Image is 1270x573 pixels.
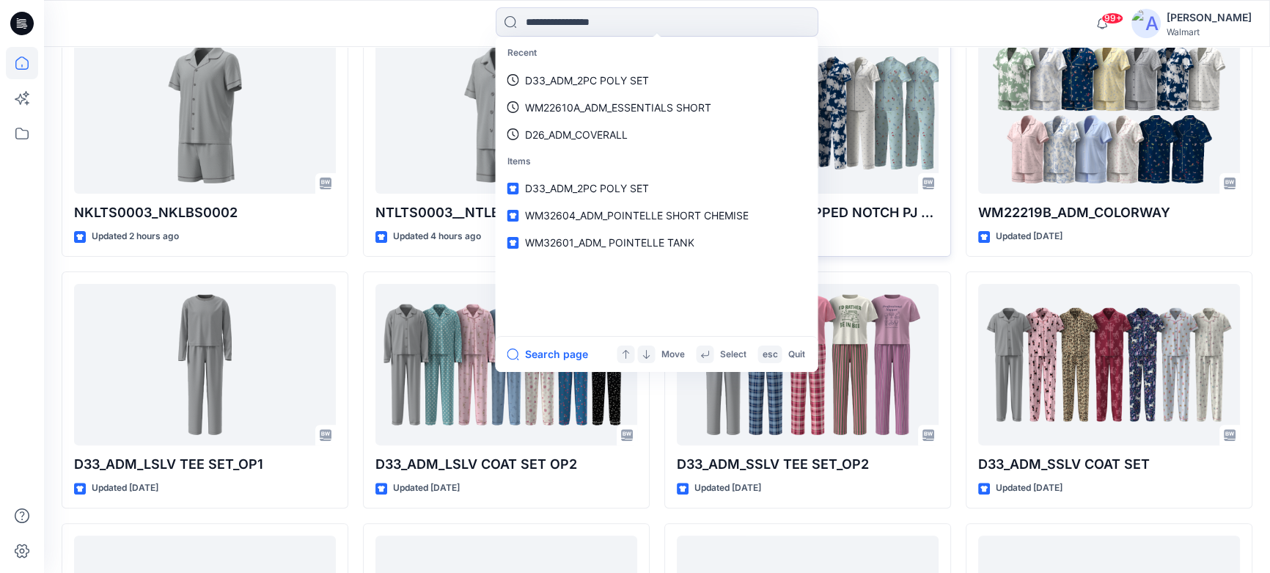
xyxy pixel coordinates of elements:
[996,481,1062,496] p: Updated [DATE]
[996,229,1062,244] p: Updated [DATE]
[524,73,648,88] p: D33_ADM_2PC POLY SET
[74,454,336,475] p: D33_ADM_LSLV TEE SET_OP1
[524,236,694,249] span: WM32601_ADM_ POINTELLE TANK
[788,347,804,362] p: Quit
[978,284,1240,446] a: D33_ADM_SSLV COAT SET
[92,481,158,496] p: Updated [DATE]
[498,175,815,202] a: D33_ADM_2PC POLY SET
[498,94,815,121] a: WM22610A_ADM_ESSENTIALS SHORT
[524,100,711,115] p: WM22610A_ADM_ESSENTIALS SHORT
[694,481,761,496] p: Updated [DATE]
[498,67,815,94] a: D33_ADM_2PC POLY SET
[375,32,637,194] a: NTLTS0003__NTLBS0002
[677,454,939,475] p: D33_ADM_SSLV TEE SET_OP2
[524,127,627,142] p: D26_ADM_COVERALL
[498,121,815,148] a: D26_ADM_COVERALL
[978,202,1240,223] p: WM22219B_ADM_COLORWAY
[1131,9,1161,38] img: avatar
[524,182,648,194] span: D33_ADM_2PC POLY SET
[74,284,336,446] a: D33_ADM_LSLV TEE SET_OP1
[978,454,1240,475] p: D33_ADM_SSLV COAT SET
[1167,26,1252,37] div: Walmart
[498,229,815,256] a: WM32601_ADM_ POINTELLE TANK
[375,202,637,223] p: NTLTS0003__NTLBS0002
[762,347,777,362] p: esc
[719,347,746,362] p: Select
[393,481,460,496] p: Updated [DATE]
[1167,9,1252,26] div: [PERSON_NAME]
[375,454,637,475] p: D33_ADM_LSLV COAT SET OP2
[1101,12,1123,24] span: 99+
[524,209,748,222] span: WM32604_ADM_POINTELLE SHORT CHEMISE
[375,284,637,446] a: D33_ADM_LSLV COAT SET OP2
[92,229,179,244] p: Updated 2 hours ago
[498,40,815,67] p: Recent
[74,202,336,223] p: NKLTS0003_NKLBS0002
[393,229,481,244] p: Updated 4 hours ago
[978,32,1240,194] a: WM22219B_ADM_COLORWAY
[507,346,587,363] button: Search page
[74,32,336,194] a: NKLTS0003_NKLBS0002
[498,148,815,175] p: Items
[661,347,684,362] p: Move
[498,202,815,229] a: WM32604_ADM_POINTELLE SHORT CHEMISE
